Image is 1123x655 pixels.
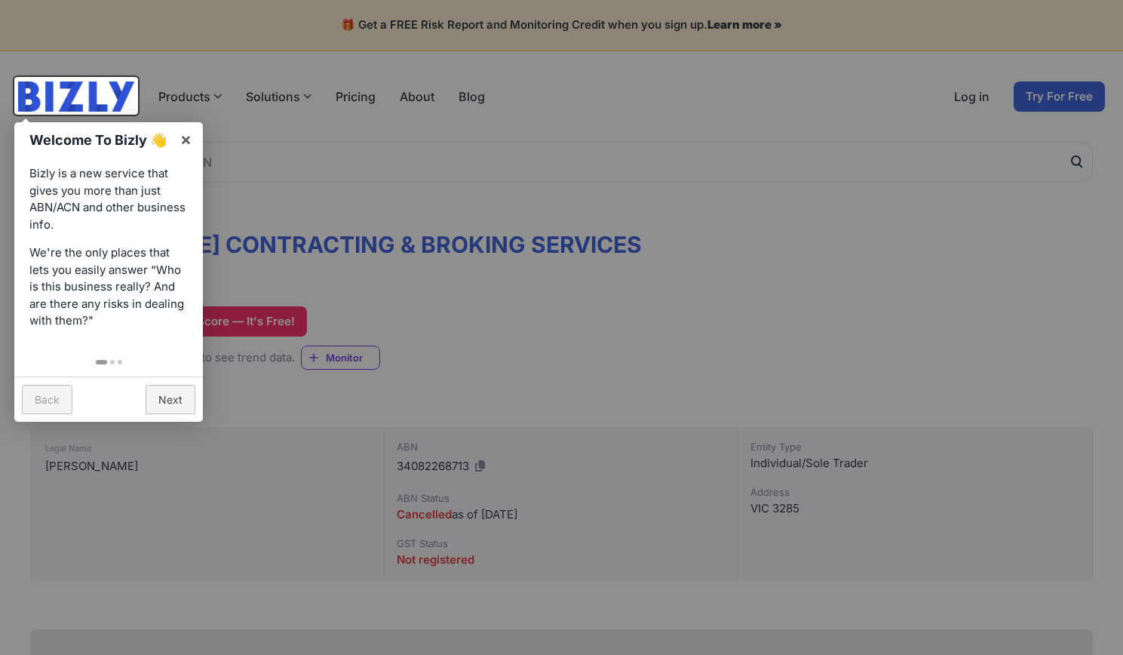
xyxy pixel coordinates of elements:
[146,385,195,414] a: Next
[22,385,72,414] a: Back
[169,122,203,156] a: ×
[29,244,188,330] p: We're the only places that lets you easily answer “Who is this business really? And are there any...
[29,165,188,233] p: Bizly is a new service that gives you more than just ABN/ACN and other business info.
[29,130,172,150] h1: Welcome To Bizly 👋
